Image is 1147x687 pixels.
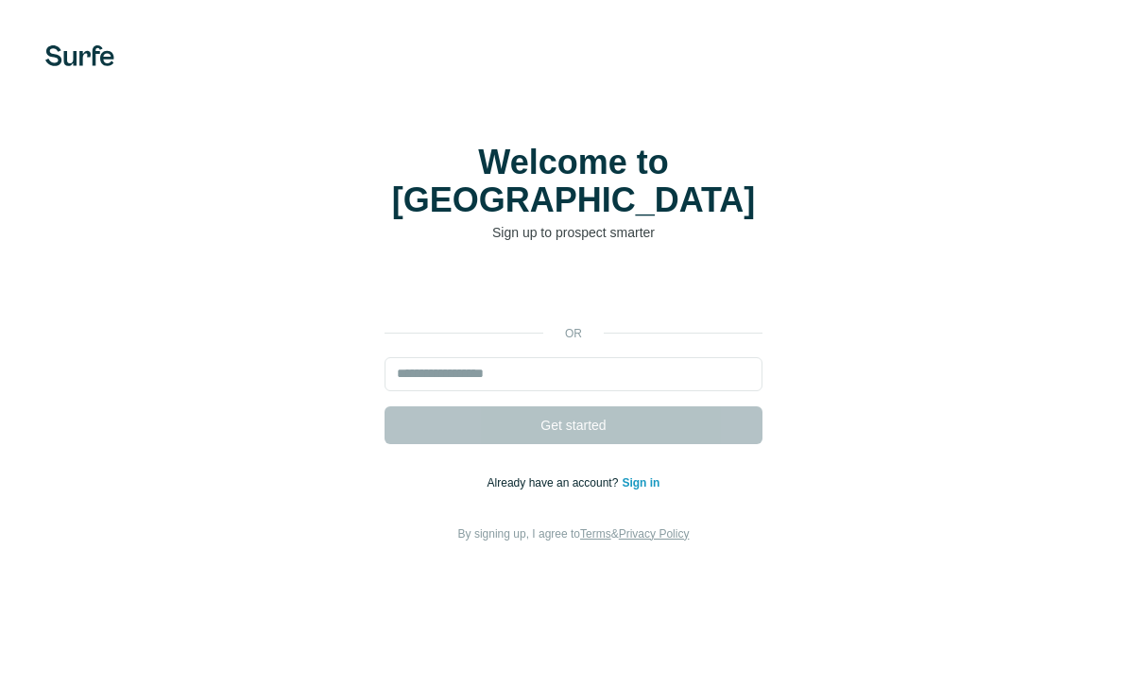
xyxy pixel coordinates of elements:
[458,527,690,541] span: By signing up, I agree to &
[543,325,604,342] p: or
[619,527,690,541] a: Privacy Policy
[488,476,623,489] span: Already have an account?
[385,223,762,242] p: Sign up to prospect smarter
[45,45,114,66] img: Surfe's logo
[385,144,762,219] h1: Welcome to [GEOGRAPHIC_DATA]
[375,270,772,312] iframe: Sign in with Google Button
[622,476,659,489] a: Sign in
[580,527,611,541] a: Terms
